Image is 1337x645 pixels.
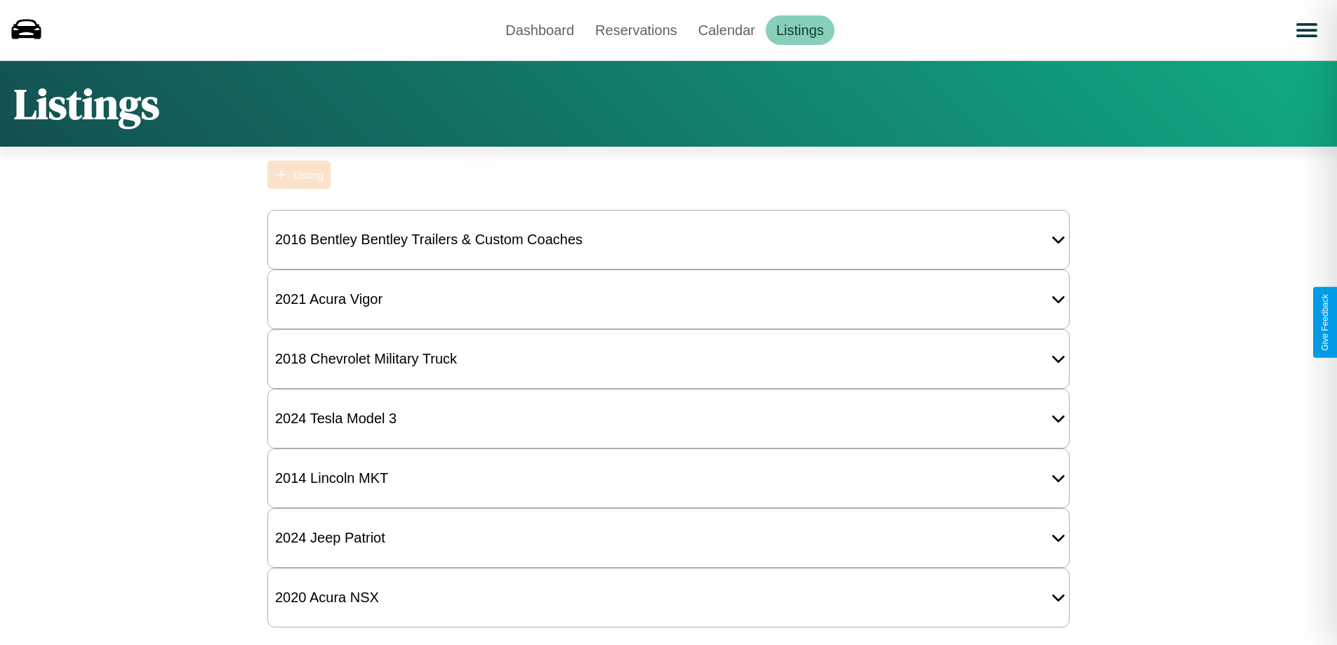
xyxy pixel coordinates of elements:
button: Open menu [1287,11,1326,50]
div: 2024 Jeep Patriot [268,523,392,553]
div: 2021 Acura Vigor [268,284,390,314]
div: 2016 Bentley Bentley Trailers & Custom Coaches [268,225,590,255]
h1: Listings [14,75,159,133]
a: Listings [766,15,834,45]
div: Listing [293,169,324,181]
div: 2014 Lincoln MKT [268,463,395,493]
div: 2020 Acura NSX [268,583,386,613]
button: Listing [267,161,331,189]
div: 2024 Tesla Model 3 [268,404,404,434]
div: Give Feedback [1320,294,1330,351]
a: Dashboard [495,15,585,45]
div: 2018 Chevrolet Military Truck [268,344,464,374]
a: Reservations [585,15,688,45]
a: Calendar [688,15,766,45]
